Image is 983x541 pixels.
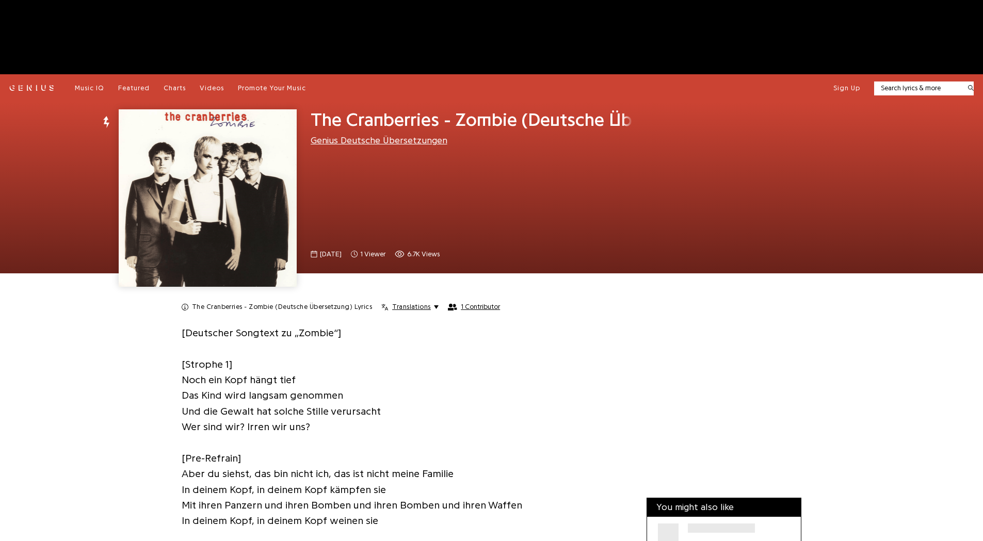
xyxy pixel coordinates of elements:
span: 6,702 views [395,249,440,259]
button: 1 Contributor [448,303,500,311]
span: Featured [118,85,150,91]
input: Search lyrics & more [874,83,961,93]
span: 1 viewer [351,249,385,259]
a: Genius Deutsche Übersetzungen [311,136,447,145]
a: Promote Your Music [238,84,306,93]
a: Videos [200,84,224,93]
span: Charts [164,85,186,91]
span: 1 Contributor [461,303,500,311]
span: 6.7K views [407,249,440,259]
span: [DATE] [320,249,342,259]
button: Translations [381,302,439,312]
span: Promote Your Music [238,85,306,91]
button: Sign Up [833,84,860,93]
a: Charts [164,84,186,93]
div: You might also like [647,498,801,517]
span: Videos [200,85,224,91]
a: Music IQ [75,84,104,93]
span: Music IQ [75,85,104,91]
h2: The Cranberries - Zombie (Deutsche Übersetzung) Lyrics [192,302,372,312]
span: 1 viewer [360,249,385,259]
img: Cover art for The Cranberries - Zombie (Deutsche Übersetzung) by Genius Deutsche Übersetzungen [119,109,296,287]
a: Featured [118,84,150,93]
span: Translations [392,302,430,312]
span: The Cranberries - Zombie (Deutsche Übersetzung) [311,110,718,129]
